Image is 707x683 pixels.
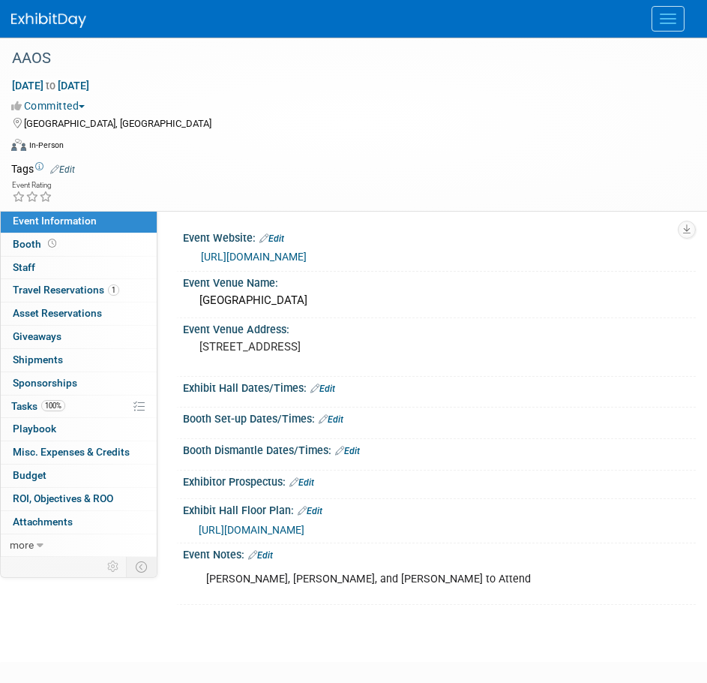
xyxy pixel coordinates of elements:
[13,330,61,342] span: Giveaways
[1,326,157,348] a: Giveaways
[183,543,696,563] div: Event Notes:
[41,400,65,411] span: 100%
[11,79,90,92] span: [DATE] [DATE]
[13,516,73,528] span: Attachments
[13,215,97,227] span: Event Information
[11,98,91,113] button: Committed
[1,488,157,510] a: ROI, Objectives & ROO
[183,471,696,490] div: Exhibitor Prospectus:
[13,354,63,366] span: Shipments
[13,446,130,458] span: Misc. Expenses & Credits
[183,377,696,396] div: Exhibit Hall Dates/Times:
[127,557,157,576] td: Toggle Event Tabs
[50,164,75,175] a: Edit
[199,340,679,354] pre: [STREET_ADDRESS]
[289,477,314,488] a: Edit
[13,261,35,273] span: Staff
[12,182,52,189] div: Event Rating
[652,6,685,32] button: Menu
[1,302,157,325] a: Asset Reservations
[1,418,157,441] a: Playbook
[1,511,157,534] a: Attachments
[10,539,34,551] span: more
[183,318,696,337] div: Event Venue Address:
[108,284,119,296] span: 1
[248,550,273,561] a: Edit
[183,439,696,459] div: Booth Dismantle Dates/Times:
[11,400,65,412] span: Tasks
[13,492,113,504] span: ROI, Objectives & ROO
[1,441,157,464] a: Misc. Expenses & Credits
[13,307,102,319] span: Asset Reservations
[1,210,157,233] a: Event Information
[11,13,86,28] img: ExhibitDay
[45,238,59,249] span: Booth not reserved yet
[183,227,696,246] div: Event Website:
[259,233,284,244] a: Edit
[1,396,157,418] a: Tasks100%
[13,423,56,435] span: Playbook
[201,251,307,263] a: [URL][DOMAIN_NAME]
[11,161,75,176] td: Tags
[13,238,59,250] span: Booth
[196,564,668,594] div: [PERSON_NAME], [PERSON_NAME], and [PERSON_NAME] to Attend
[43,80,58,92] span: to
[1,349,157,372] a: Shipments
[1,534,157,557] a: more
[194,289,685,312] div: [GEOGRAPHIC_DATA]
[13,377,77,389] span: Sponsorships
[319,414,343,425] a: Edit
[24,118,211,129] span: [GEOGRAPHIC_DATA], [GEOGRAPHIC_DATA]
[310,384,335,394] a: Edit
[1,233,157,256] a: Booth
[1,372,157,395] a: Sponsorships
[1,465,157,487] a: Budget
[335,446,360,456] a: Edit
[13,284,119,296] span: Travel Reservations
[28,140,64,151] div: In-Person
[1,279,157,302] a: Travel Reservations1
[183,499,696,519] div: Exhibit Hall Floor Plan:
[11,137,688,159] div: Event Format
[13,469,46,481] span: Budget
[11,139,26,151] img: Format-Inperson.png
[298,506,322,516] a: Edit
[183,272,696,290] div: Event Venue Name:
[1,257,157,279] a: Staff
[100,557,127,576] td: Personalize Event Tab Strip
[199,524,304,536] a: [URL][DOMAIN_NAME]
[183,408,696,427] div: Booth Set-up Dates/Times:
[7,45,677,72] div: AAOS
